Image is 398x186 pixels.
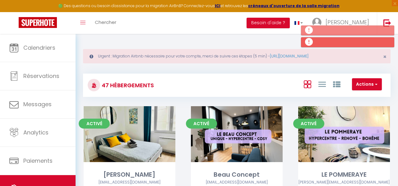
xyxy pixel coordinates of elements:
img: Super Booking [19,17,57,28]
span: Activé [186,119,217,129]
div: Beau Concept [191,170,283,179]
span: Chercher [95,19,116,25]
div: Urgent : Migration Airbnb nécessaire pour votre compte, merci de suivre ces étapes (5 min) - [83,49,391,63]
a: Vue en Box [304,79,311,89]
span: [PERSON_NAME] [326,18,369,26]
a: ... [PERSON_NAME] [308,12,377,34]
a: [URL][DOMAIN_NAME] [270,53,308,59]
button: Actions [352,78,382,91]
img: ... [312,18,322,27]
span: Réservations [23,72,59,80]
span: Calendriers [23,44,55,52]
div: [PERSON_NAME] [84,170,175,179]
a: ICI [215,3,220,8]
a: Chercher [90,12,121,34]
div: LE POMMERAYE [298,170,390,179]
h3: 47 Hébergements [100,78,154,92]
span: Activé [79,119,110,129]
div: Airbnb [191,179,283,185]
button: Besoin d'aide ? [247,18,290,28]
span: Messages [23,100,52,108]
img: logout [383,19,391,27]
span: Activé [293,119,324,129]
button: Close [383,54,386,60]
div: Airbnb [84,179,175,185]
a: créneaux d'ouverture de la salle migration [248,3,340,8]
span: × [383,53,386,61]
span: Paiements [23,157,53,165]
a: Vue par Groupe [333,79,340,89]
a: Vue en Liste [318,79,326,89]
span: Analytics [23,129,49,136]
div: Airbnb [298,179,390,185]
